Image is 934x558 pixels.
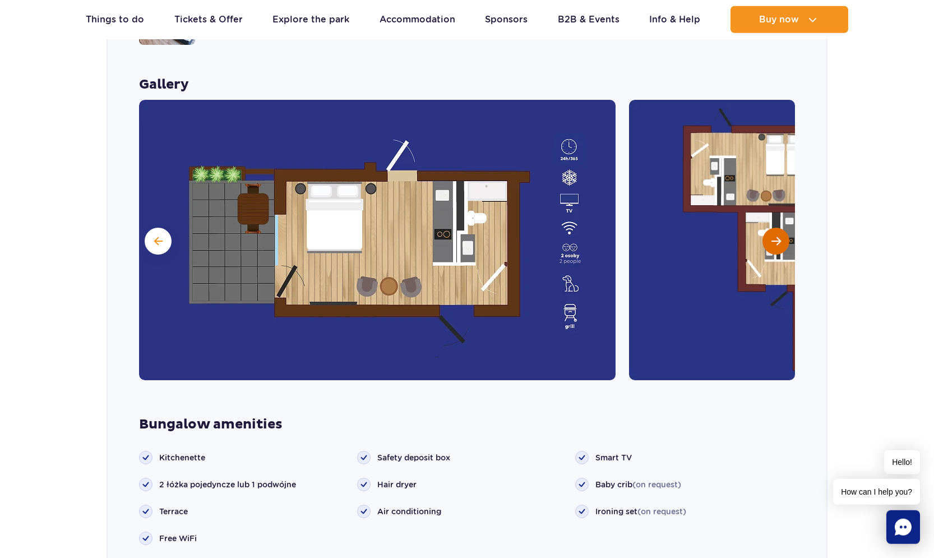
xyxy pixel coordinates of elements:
span: Buy now [759,15,799,25]
span: (on request) [637,507,686,516]
a: Explore the park [272,6,349,33]
span: Baby crib [595,479,681,490]
strong: Bungalow amenities [139,416,795,433]
span: Ironing set [595,506,686,517]
a: Sponsors [485,6,528,33]
button: Next slide [762,228,789,255]
a: B2B & Events [558,6,619,33]
a: Info & Help [649,6,700,33]
span: Air conditioning [377,506,441,517]
span: Hello! [884,450,920,474]
span: Terrace [159,506,188,517]
a: Tickets & Offer [174,6,243,33]
div: Chat [886,510,920,544]
span: Kitchenette [159,452,205,463]
span: Free WiFi [159,533,197,544]
span: Hair dryer [377,479,417,490]
span: 2 łóżka pojedyncze lub 1 podwójne [159,479,296,490]
span: (on request) [632,480,681,489]
a: Things to do [86,6,144,33]
button: Buy now [730,6,848,33]
strong: Gallery [139,76,795,93]
span: Smart TV [595,452,632,463]
span: Safety deposit box [377,452,450,463]
a: Accommodation [380,6,455,33]
span: How can I help you? [833,479,920,505]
